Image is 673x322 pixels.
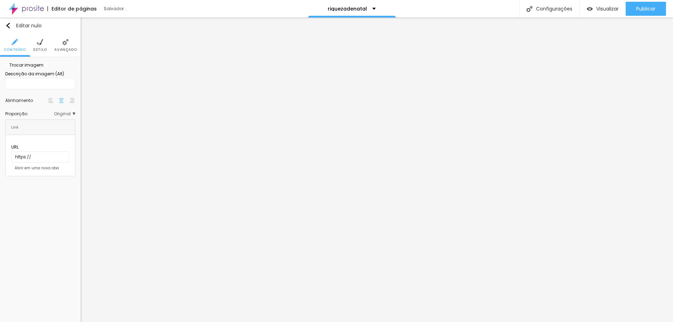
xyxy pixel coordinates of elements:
[5,111,27,117] font: Proporção
[104,6,127,12] font: Salvador...
[636,5,655,12] font: Publicar
[48,98,53,103] img: paragraph-left-align.svg
[11,166,15,170] img: Ícone
[587,6,593,12] img: view-1.svg
[43,62,48,67] img: Ícone
[328,5,367,12] font: riquezadenatal
[626,2,666,16] button: Publicar
[9,62,43,68] font: Trocar imagem
[580,2,626,16] button: Visualizar
[11,124,19,130] font: Link
[4,47,26,52] font: Conteúdo
[16,22,42,29] font: Editar nulo
[81,18,673,322] iframe: Editor
[69,98,74,103] img: paragraph-right-align.svg
[37,39,43,45] img: Ícone
[596,5,619,12] font: Visualizar
[6,120,75,135] div: Link
[5,97,33,103] font: Alinhamento
[11,144,19,150] font: URL
[52,5,97,12] font: Editor de páginas
[54,47,77,52] font: Avançado
[5,62,9,67] img: Ícone
[33,47,47,52] font: Estilo
[62,39,69,45] img: Ícone
[15,165,59,171] font: Abrir em uma nova aba
[536,5,572,12] font: Configurações
[12,39,18,45] img: Ícone
[526,6,532,12] img: Ícone
[59,98,64,103] img: paragraph-center-align.svg
[5,23,11,28] img: Ícone
[54,111,71,117] font: Original
[5,71,64,77] font: Descrição da imagem (Alt)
